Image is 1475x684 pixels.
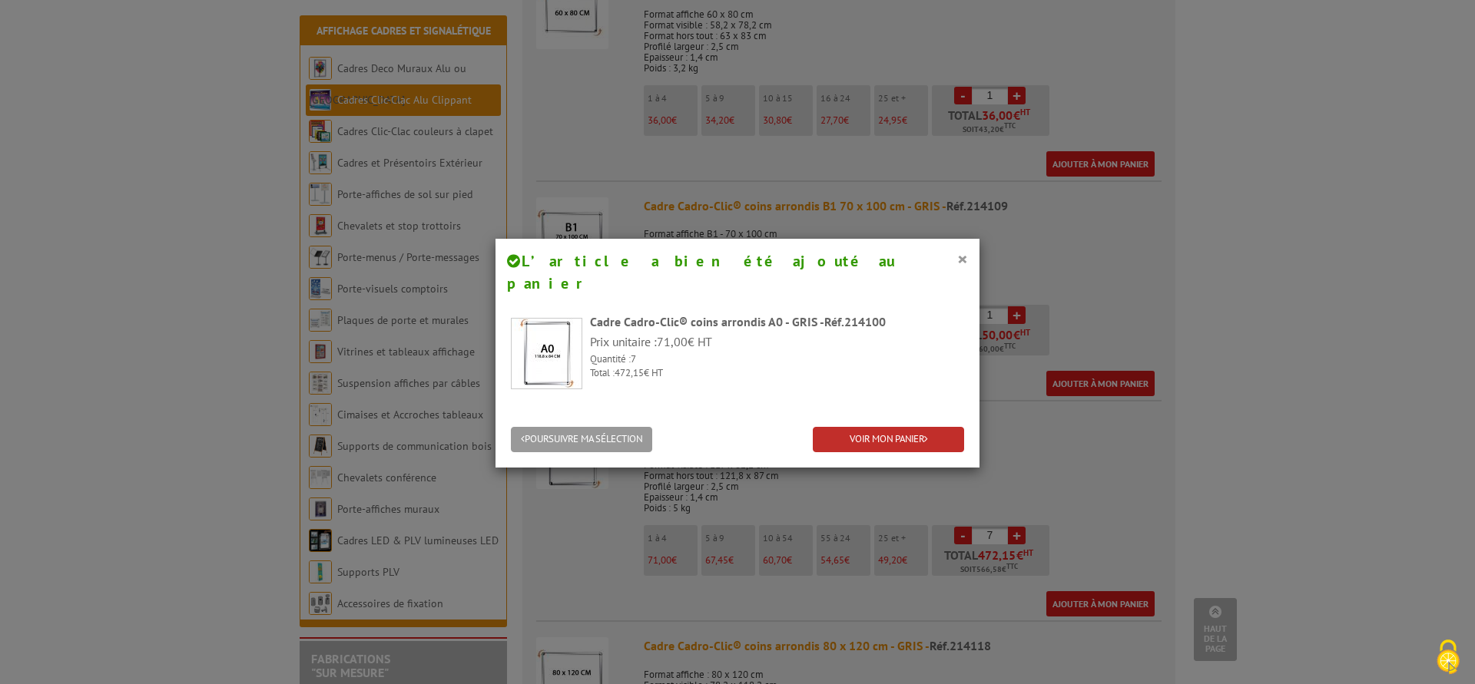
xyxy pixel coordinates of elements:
button: × [957,249,968,269]
span: Réf.214100 [824,314,886,329]
p: Quantité : [590,352,964,367]
span: 71,00 [657,334,688,349]
button: POURSUIVRE MA SÉLECTION [511,427,652,452]
span: 7 [631,352,636,365]
h4: L’article a bien été ajouté au panier [507,250,968,294]
p: Total : € HT [590,366,964,381]
button: Cookies (fenêtre modale) [1421,632,1475,684]
span: 472,15 [615,366,644,379]
img: Cookies (fenêtre modale) [1429,638,1467,676]
p: Prix unitaire : € HT [590,333,964,351]
a: VOIR MON PANIER [813,427,964,452]
div: Cadre Cadro-Clic® coins arrondis A0 - GRIS - [590,313,964,331]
